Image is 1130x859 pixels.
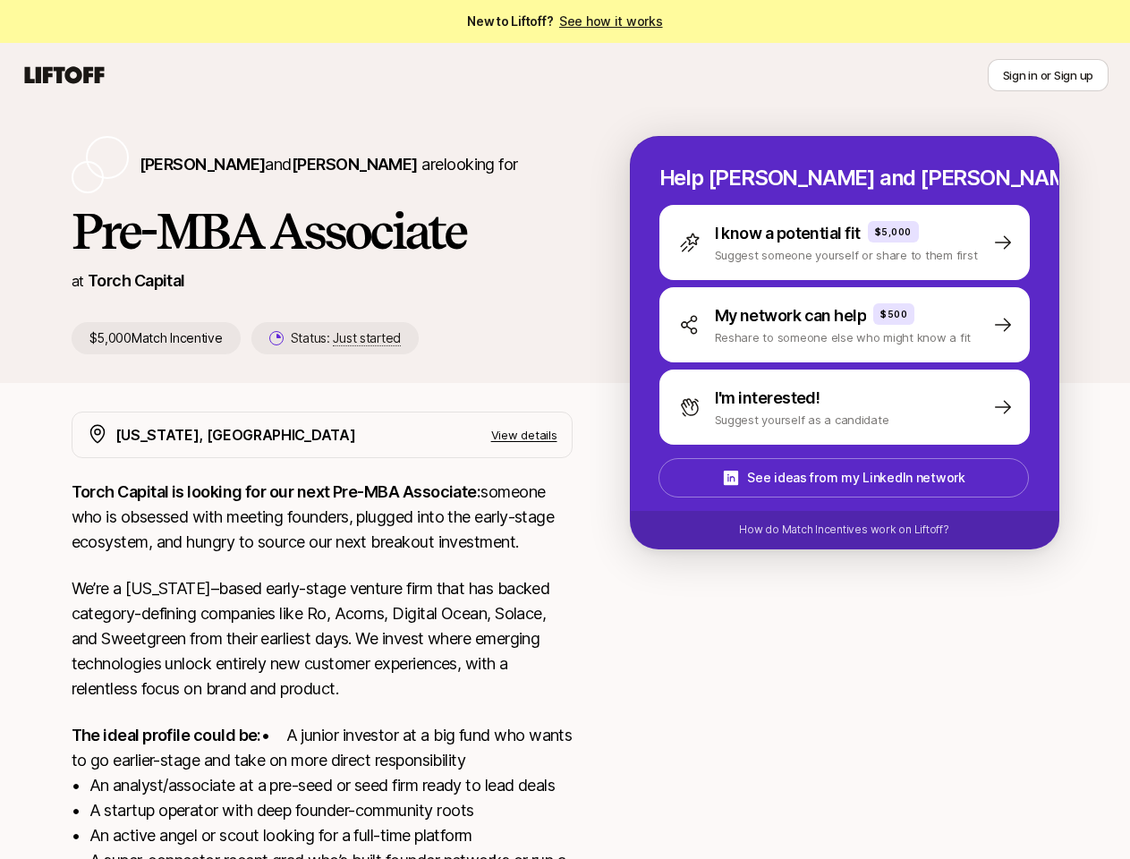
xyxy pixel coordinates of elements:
p: I'm interested! [715,386,820,411]
strong: Torch Capital is looking for our next Pre-MBA Associate: [72,482,481,501]
p: Suggest someone yourself or share to them first [715,246,978,264]
span: and [265,155,417,174]
p: How do Match Incentives work on Liftoff? [739,522,948,538]
p: See ideas from my LinkedIn network [747,467,964,489]
p: View details [491,426,557,444]
button: Sign in or Sign up [988,59,1109,91]
p: $500 [880,307,907,321]
strong: The ideal profile could be: [72,726,261,744]
p: My network can help [715,303,867,328]
p: are looking for [140,152,518,177]
p: I know a potential fit [715,221,861,246]
p: Status: [291,327,401,349]
p: We’re a [US_STATE]–based early-stage venture firm that has backed category-defining companies lik... [72,576,573,702]
span: [PERSON_NAME] [292,155,418,174]
p: someone who is obsessed with meeting founders, plugged into the early-stage ecosystem, and hungry... [72,480,573,555]
h1: Pre-MBA Associate [72,204,573,258]
p: $5,000 [875,225,912,239]
a: Torch Capital [88,271,185,290]
a: See how it works [559,13,663,29]
span: [PERSON_NAME] [140,155,266,174]
span: Just started [333,330,401,346]
p: Help [PERSON_NAME] and [PERSON_NAME] hire [659,166,1030,191]
p: at [72,269,84,293]
span: New to Liftoff? [467,11,662,32]
p: [US_STATE], [GEOGRAPHIC_DATA] [115,423,356,447]
p: Reshare to someone else who might know a fit [715,328,972,346]
p: Suggest yourself as a candidate [715,411,889,429]
p: $5,000 Match Incentive [72,322,241,354]
button: See ideas from my LinkedIn network [658,458,1029,498]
